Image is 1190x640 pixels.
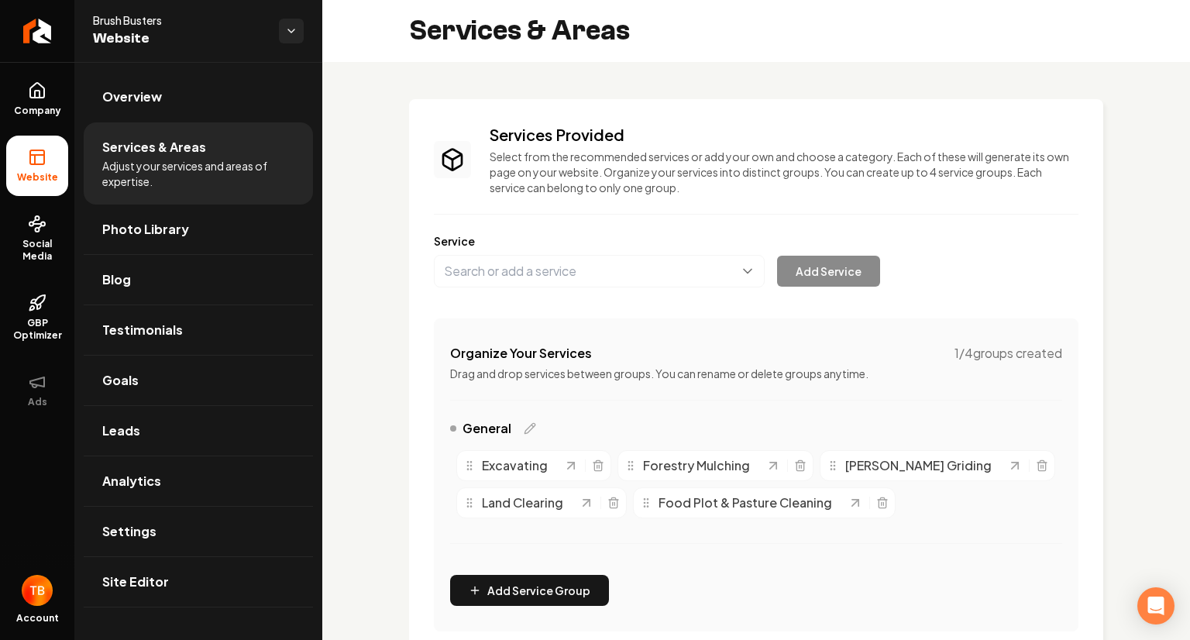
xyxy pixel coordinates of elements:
span: Leads [102,422,140,440]
div: Excavating [463,456,563,475]
span: Services & Areas [102,138,206,157]
span: Food Plot & Pasture Cleaning [659,494,832,512]
p: Select from the recommended services or add your own and choose a category. Each of these will ge... [490,149,1078,195]
span: [PERSON_NAME] Griding [845,456,992,475]
img: Rebolt Logo [23,19,52,43]
a: Photo Library [84,205,313,254]
span: Goals [102,371,139,390]
a: Site Editor [84,557,313,607]
a: Goals [84,356,313,405]
span: Company [8,105,67,117]
a: Testimonials [84,305,313,355]
a: Leads [84,406,313,456]
span: Ads [22,396,53,408]
label: Service [434,233,1078,249]
div: Food Plot & Pasture Cleaning [640,494,848,512]
span: Settings [102,522,156,541]
span: Social Media [6,238,68,263]
h4: Organize Your Services [450,344,592,363]
a: Company [6,69,68,129]
button: Open user button [22,575,53,606]
div: Land Clearing [463,494,579,512]
span: Website [93,28,267,50]
span: Brush Busters [93,12,267,28]
span: Excavating [482,456,548,475]
a: Social Media [6,202,68,275]
div: Open Intercom Messenger [1137,587,1175,625]
span: Site Editor [102,573,169,591]
a: Settings [84,507,313,556]
h2: Services & Areas [409,15,630,46]
div: Forestry Mulching [624,456,765,475]
button: Add Service Group [450,575,609,606]
span: Blog [102,270,131,289]
span: GBP Optimizer [6,317,68,342]
span: Overview [102,88,162,106]
span: Analytics [102,472,161,490]
span: Website [11,171,64,184]
span: Photo Library [102,220,189,239]
button: Ads [6,360,68,421]
span: General [463,419,511,438]
span: Testimonials [102,321,183,339]
span: Forestry Mulching [643,456,750,475]
div: [PERSON_NAME] Griding [827,456,1007,475]
a: Blog [84,255,313,305]
span: Account [16,612,59,625]
a: GBP Optimizer [6,281,68,354]
h3: Services Provided [490,124,1078,146]
span: Adjust your services and areas of expertise. [102,158,294,189]
span: 1 / 4 groups created [954,344,1062,363]
p: Drag and drop services between groups. You can rename or delete groups anytime. [450,366,1062,381]
span: Land Clearing [482,494,563,512]
img: Tyler Beyersdorff [22,575,53,606]
a: Analytics [84,456,313,506]
a: Overview [84,72,313,122]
